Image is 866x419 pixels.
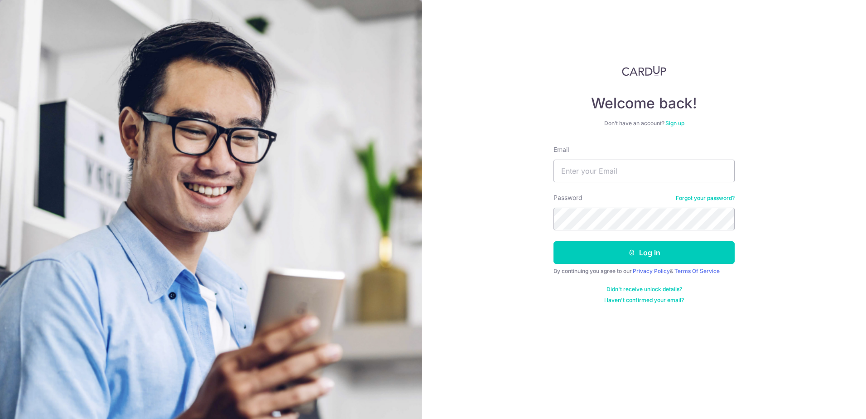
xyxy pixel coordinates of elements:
[674,268,720,274] a: Terms Of Service
[676,195,735,202] a: Forgot your password?
[553,193,582,202] label: Password
[622,65,666,76] img: CardUp Logo
[553,268,735,275] div: By continuing you agree to our &
[665,120,684,127] a: Sign up
[553,145,569,154] label: Email
[633,268,670,274] a: Privacy Policy
[553,120,735,127] div: Don’t have an account?
[553,94,735,112] h4: Welcome back!
[604,297,684,304] a: Haven't confirmed your email?
[553,160,735,182] input: Enter your Email
[553,241,735,264] button: Log in
[606,286,682,293] a: Didn't receive unlock details?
